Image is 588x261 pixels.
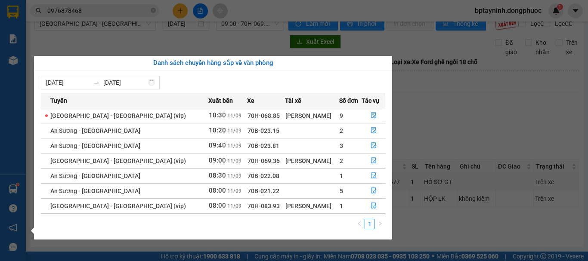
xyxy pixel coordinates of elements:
span: VPTN1109250030 [43,55,90,61]
span: An Sương - [GEOGRAPHIC_DATA] [50,172,140,179]
a: 1 [365,219,374,229]
span: 11/09 [227,158,241,164]
img: logo [3,5,41,43]
span: 10:20 [209,126,226,134]
button: file-done [362,109,385,123]
span: 11/09 [227,143,241,149]
span: 2 [340,157,343,164]
span: Hotline: 19001152 [68,38,105,43]
button: file-done [362,184,385,198]
span: [GEOGRAPHIC_DATA] - [GEOGRAPHIC_DATA] (vip) [50,203,186,209]
span: In ngày: [3,62,53,68]
button: file-done [362,199,385,213]
span: ----------------------------------------- [23,46,105,53]
span: 70B-023.15 [248,127,279,134]
div: [PERSON_NAME] [285,201,338,211]
span: An Sương - [GEOGRAPHIC_DATA] [50,142,140,149]
span: 11/09 [227,203,241,209]
span: Xe [247,96,254,105]
span: 2 [340,127,343,134]
span: 70H-068.85 [248,112,280,119]
li: Previous Page [354,219,365,229]
span: 08:00 [209,202,226,209]
span: 1 [340,203,343,209]
span: file-done [371,157,377,164]
span: 3 [340,142,343,149]
input: Từ ngày [46,78,90,87]
span: right [378,221,383,226]
div: [PERSON_NAME] [285,111,338,120]
span: to [93,79,100,86]
li: Next Page [375,219,385,229]
span: 70B-021.22 [248,187,279,194]
span: file-done [371,112,377,119]
span: 08:30 [209,172,226,179]
span: 09:00 [209,157,226,164]
span: [GEOGRAPHIC_DATA] - [GEOGRAPHIC_DATA] (vip) [50,157,186,164]
button: left [354,219,365,229]
span: 10:17:21 [DATE] [19,62,53,68]
span: [GEOGRAPHIC_DATA] - [GEOGRAPHIC_DATA] (vip) [50,112,186,119]
input: Đến ngày [103,78,147,87]
span: file-done [371,203,377,209]
span: Tuyến [50,96,67,105]
span: 09:40 [209,141,226,149]
span: 1 [340,172,343,179]
button: file-done [362,169,385,183]
span: 70H-069.36 [248,157,280,164]
span: 70B-022.08 [248,172,279,179]
span: 70B-023.81 [248,142,279,149]
span: 9 [340,112,343,119]
span: Số đơn [339,96,359,105]
span: Tác vụ [362,96,379,105]
span: 10:30 [209,111,226,119]
span: swap-right [93,79,100,86]
span: 11/09 [227,128,241,134]
span: file-done [371,142,377,149]
span: An Sương - [GEOGRAPHIC_DATA] [50,127,140,134]
span: [PERSON_NAME]: [3,55,90,61]
span: 08:00 [209,187,226,194]
button: file-done [362,154,385,168]
span: file-done [371,187,377,194]
button: file-done [362,124,385,138]
span: Xuất bến [208,96,233,105]
span: file-done [371,172,377,179]
span: file-done [371,127,377,134]
span: 70H-083.93 [248,203,280,209]
span: Bến xe [GEOGRAPHIC_DATA] [68,14,116,25]
span: 01 Võ Văn Truyện, KP.1, Phường 2 [68,26,118,37]
span: Tài xế [285,96,301,105]
div: Danh sách chuyến hàng sắp về văn phòng [41,58,385,68]
span: 11/09 [227,173,241,179]
li: 1 [365,219,375,229]
strong: ĐỒNG PHƯỚC [68,5,118,12]
span: An Sương - [GEOGRAPHIC_DATA] [50,187,140,194]
span: 11/09 [227,113,241,119]
button: right [375,219,385,229]
button: file-done [362,139,385,153]
span: 11/09 [227,188,241,194]
span: 5 [340,187,343,194]
span: left [357,221,362,226]
div: [PERSON_NAME] [285,156,338,166]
